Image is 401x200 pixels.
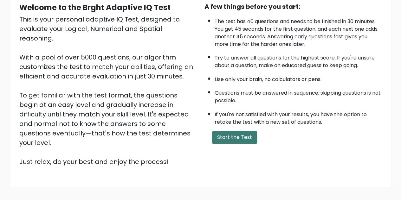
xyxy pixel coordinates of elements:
button: Start the Test [212,131,257,144]
li: Use only your brain, no calculators or pens. [215,72,382,83]
b: Welcome to the Brght Adaptive IQ Test [19,2,171,13]
li: Try to answer all questions for the highest score. If you're unsure about a question, make an edu... [215,51,382,69]
li: The test has 40 questions and needs to be finished in 30 minutes. You get 45 seconds for the firs... [215,15,382,48]
div: This is your personal adaptive IQ Test, designed to evaluate your Logical, Numerical and Spatial ... [19,15,197,166]
div: A few things before you start: [204,2,382,11]
li: Questions must be answered in sequence; skipping questions is not possible. [215,86,382,104]
li: If you're not satisfied with your results, you have the option to retake the test with a new set ... [215,108,382,126]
